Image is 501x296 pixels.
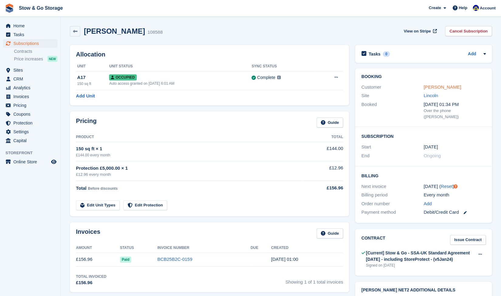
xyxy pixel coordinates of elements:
[3,110,57,118] a: menu
[13,136,50,145] span: Capital
[361,144,424,151] div: Start
[3,119,57,127] a: menu
[88,186,118,191] span: Before discounts
[13,75,50,83] span: CRM
[366,263,475,268] div: Signed on [DATE]
[302,185,343,192] div: £156.96
[424,153,441,158] span: Ongoing
[14,56,43,62] span: Price increases
[3,66,57,74] a: menu
[3,158,57,166] a: menu
[13,128,50,136] span: Settings
[76,243,120,253] th: Amount
[361,92,424,99] div: Site
[424,84,461,90] a: [PERSON_NAME]
[109,74,136,80] span: Occupied
[404,28,431,34] span: View on Stripe
[383,51,390,57] div: 0
[361,172,486,179] h2: Billing
[147,29,163,36] div: 108588
[76,279,106,286] div: £156.96
[450,235,486,245] a: Issue Contract
[277,76,281,79] img: icon-info-grey-7440780725fd019a000dd9b08b2336e03edf1995a4989e88bcd33f0948082b44.svg
[473,5,479,11] img: Rob Good-Stephenson
[480,5,496,11] span: Account
[76,62,109,71] th: Unit
[76,145,302,152] div: 150 sq ft × 1
[3,22,57,30] a: menu
[317,228,343,238] a: Guide
[453,184,458,189] div: Tooltip anchor
[361,288,486,293] h2: [PERSON_NAME] Net2 Additional Details
[424,183,486,190] div: [DATE] ( )
[3,83,57,92] a: menu
[120,257,131,263] span: Paid
[424,209,486,216] div: Debit/Credit Card
[76,172,302,178] div: £12.96 every month
[14,56,57,62] a: Price increases NEW
[5,4,14,13] img: stora-icon-8386f47178a22dfd0bd8f6a31ec36ba5ce8667c1dd55bd0f319d3a0aa187defe.svg
[459,5,467,11] span: Help
[13,39,50,48] span: Subscriptions
[76,253,120,266] td: £156.96
[3,75,57,83] a: menu
[361,84,424,91] div: Customer
[361,183,424,190] div: Next invoice
[361,152,424,159] div: End
[3,39,57,48] a: menu
[3,30,57,39] a: menu
[77,81,109,87] div: 150 sq ft
[302,142,343,161] td: £144.00
[424,144,438,151] time: 2025-09-19 00:00:00 UTC
[3,101,57,110] a: menu
[3,136,57,145] a: menu
[361,101,424,120] div: Booked
[109,81,252,86] div: Auto access granted on [DATE] 6:01 AM
[445,26,492,36] a: Cancel Subscription
[3,92,57,101] a: menu
[361,235,385,245] h2: Contract
[123,200,167,210] a: Edit Protection
[424,200,432,207] a: Add
[84,27,145,35] h2: [PERSON_NAME]
[13,22,50,30] span: Home
[76,165,302,172] div: Protection £5,000.00 × 1
[13,119,50,127] span: Protection
[76,185,87,191] span: Total
[468,51,476,58] a: Add
[271,257,298,262] time: 2025-09-19 00:00:08 UTC
[271,243,343,253] th: Created
[157,243,251,253] th: Invoice Number
[157,257,192,262] a: BCB25B2C-0159
[361,200,424,207] div: Order number
[76,228,100,238] h2: Invoices
[13,30,50,39] span: Tasks
[361,133,486,139] h2: Subscription
[441,184,453,189] a: Reset
[13,110,50,118] span: Coupons
[424,108,486,120] div: Over the phone ([PERSON_NAME])
[47,56,57,62] div: NEW
[13,158,50,166] span: Online Store
[76,93,95,100] a: Add Unit
[252,62,315,71] th: Sync Status
[401,26,438,36] a: View on Stripe
[76,51,343,58] h2: Allocation
[16,3,65,13] a: Stow & Go Storage
[76,200,120,210] a: Edit Unit Types
[76,117,97,128] h2: Pricing
[424,192,486,199] div: Every month
[285,274,343,286] span: Showing 1 of 1 total invoices
[3,128,57,136] a: menu
[361,209,424,216] div: Payment method
[424,93,438,98] a: Lincoln
[13,101,50,110] span: Pricing
[302,132,343,142] th: Total
[317,117,343,128] a: Guide
[424,101,486,108] div: [DATE] 01:34 PM
[76,132,302,142] th: Product
[76,152,302,158] div: £144.00 every month
[13,92,50,101] span: Invoices
[5,150,60,156] span: Storefront
[76,274,106,279] div: Total Invoiced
